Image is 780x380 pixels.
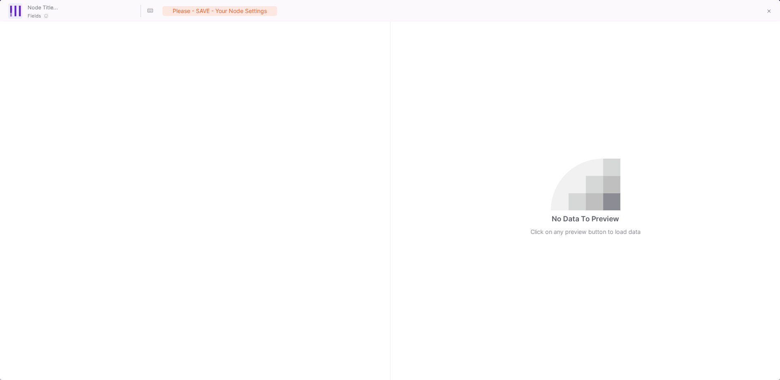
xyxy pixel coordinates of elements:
div: Click on any preview button to load data [531,227,641,236]
input: Node Title... [26,2,139,12]
img: no-data.svg [551,159,620,210]
div: No Data To Preview [552,214,619,224]
div: Please - SAVE - your node settings [162,6,277,16]
img: fields-ui.svg [10,6,21,16]
span: Fields [28,13,41,19]
button: Hotkeys List [142,3,158,19]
